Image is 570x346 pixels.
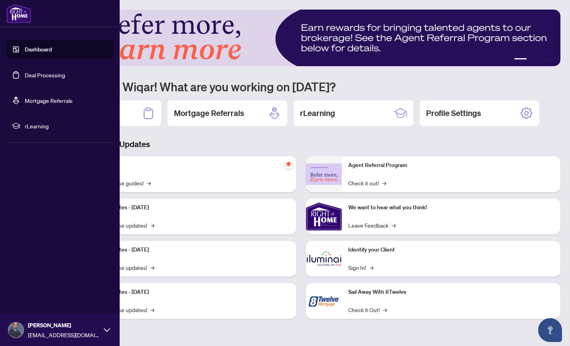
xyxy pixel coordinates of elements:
h3: Brokerage & Industry Updates [41,139,560,150]
span: [PERSON_NAME] [28,321,100,330]
img: We want to hear what you think! [306,199,342,234]
a: Dashboard [25,46,52,53]
img: Agent Referral Program [306,163,342,185]
a: Sign In!→ [348,263,373,272]
a: Deal Processing [25,71,65,79]
span: rLearning [25,122,108,130]
span: → [150,221,154,230]
img: logo [6,4,31,23]
a: Check it Out!→ [348,305,387,314]
span: pushpin [284,159,293,169]
p: Agent Referral Program [348,161,554,170]
span: → [383,305,387,314]
p: Platform Updates - [DATE] [84,288,290,297]
span: [EMAIL_ADDRESS][DOMAIN_NAME] [28,330,100,339]
a: Leave Feedback→ [348,221,396,230]
p: Identify your Client [348,246,554,254]
button: 2 [530,58,533,61]
img: Sail Away With 8Twelve [306,283,342,319]
button: 1 [514,58,527,61]
span: → [369,263,373,272]
h2: rLearning [300,108,335,119]
h1: Welcome back Wiqar! What are you working on [DATE]? [41,79,560,94]
span: → [150,263,154,272]
a: Mortgage Referrals [25,97,73,104]
span: → [392,221,396,230]
p: Self-Help [84,161,290,170]
img: Profile Icon [8,322,24,338]
span: → [382,179,386,187]
h2: Mortgage Referrals [174,108,244,119]
button: 4 [543,58,546,61]
button: 3 [536,58,540,61]
p: We want to hear what you think! [348,203,554,212]
h2: Profile Settings [426,108,481,119]
button: Open asap [538,318,562,342]
img: Identify your Client [306,241,342,277]
span: → [150,305,154,314]
p: Platform Updates - [DATE] [84,246,290,254]
a: Check it out!→ [348,179,386,187]
p: Sail Away With 8Twelve [348,288,554,297]
button: 5 [549,58,552,61]
img: Slide 0 [41,10,560,66]
span: → [147,179,151,187]
p: Platform Updates - [DATE] [84,203,290,212]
